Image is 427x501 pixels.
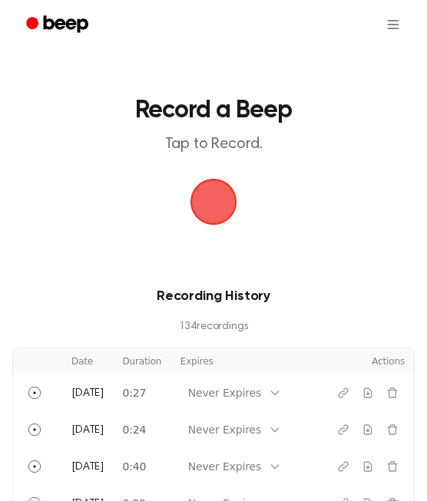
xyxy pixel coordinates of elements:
[71,462,104,473] span: [DATE]
[356,454,380,479] button: Download recording
[356,417,380,442] button: Download recording
[22,454,47,479] button: Play
[113,411,170,448] td: 0:24
[25,286,402,307] h3: Recording History
[62,348,113,374] th: Date
[22,417,47,442] button: Play
[291,348,414,374] th: Actions
[190,179,237,225] button: Beep Logo
[380,454,405,479] button: Delete recording
[71,425,104,436] span: [DATE]
[71,388,104,399] span: [DATE]
[15,10,102,40] a: Beep
[380,381,405,405] button: Delete recording
[28,98,399,123] h1: Record a Beep
[331,381,356,405] button: Copy link
[331,454,356,479] button: Copy link
[380,417,405,442] button: Delete recording
[188,385,261,401] div: Never Expires
[25,319,402,335] p: 134 recording s
[113,348,170,374] th: Duration
[113,374,170,411] td: 0:27
[171,348,291,374] th: Expires
[113,448,170,485] td: 0:40
[375,6,412,43] button: Open menu
[356,381,380,405] button: Download recording
[22,381,47,405] button: Play
[331,417,356,442] button: Copy link
[28,135,399,154] p: Tap to Record.
[188,422,261,438] div: Never Expires
[188,459,261,475] div: Never Expires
